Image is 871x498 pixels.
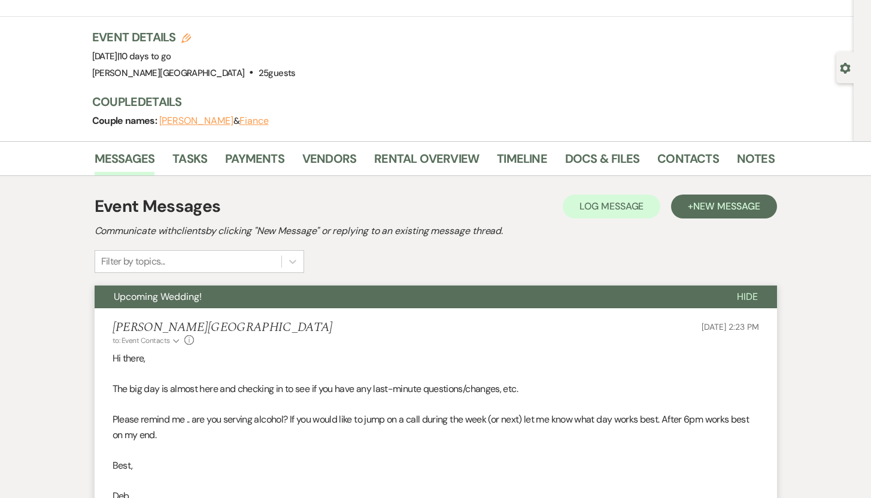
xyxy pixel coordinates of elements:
a: Notes [737,149,775,175]
button: Fiance [239,116,269,126]
a: Vendors [302,149,356,175]
button: Log Message [563,195,660,218]
span: Hide [737,290,758,303]
h3: Event Details [92,29,296,45]
p: Best, [113,458,759,473]
button: to: Event Contacts [113,335,181,346]
button: Hide [718,286,777,308]
button: Upcoming Wedding! [95,286,718,308]
h2: Communicate with clients by clicking "New Message" or replying to an existing message thread. [95,224,777,238]
span: [PERSON_NAME][GEOGRAPHIC_DATA] [92,67,245,79]
p: Hi there, [113,351,759,366]
span: [DATE] [92,50,171,62]
span: 10 days to go [119,50,171,62]
a: Contacts [657,149,719,175]
p: The big day is almost here and checking in to see if you have any last-minute questions/changes, ... [113,381,759,397]
a: Tasks [172,149,207,175]
span: [DATE] 2:23 PM [702,321,758,332]
span: & [159,115,269,127]
h3: Couple Details [92,93,763,110]
button: +New Message [671,195,776,218]
span: Log Message [579,200,644,212]
a: Timeline [497,149,547,175]
a: Docs & Files [565,149,639,175]
button: [PERSON_NAME] [159,116,233,126]
span: Upcoming Wedding! [114,290,202,303]
div: Filter by topics... [101,254,165,269]
h1: Event Messages [95,194,221,219]
h5: [PERSON_NAME][GEOGRAPHIC_DATA] [113,320,333,335]
p: Please remind me .. are you serving alcohol? If you would like to jump on a call during the week ... [113,412,759,442]
span: New Message [693,200,760,212]
span: to: Event Contacts [113,336,170,345]
a: Payments [225,149,284,175]
span: 25 guests [259,67,296,79]
span: | [117,50,171,62]
a: Messages [95,149,155,175]
span: Couple names: [92,114,159,127]
a: Rental Overview [374,149,479,175]
button: Open lead details [840,62,851,73]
